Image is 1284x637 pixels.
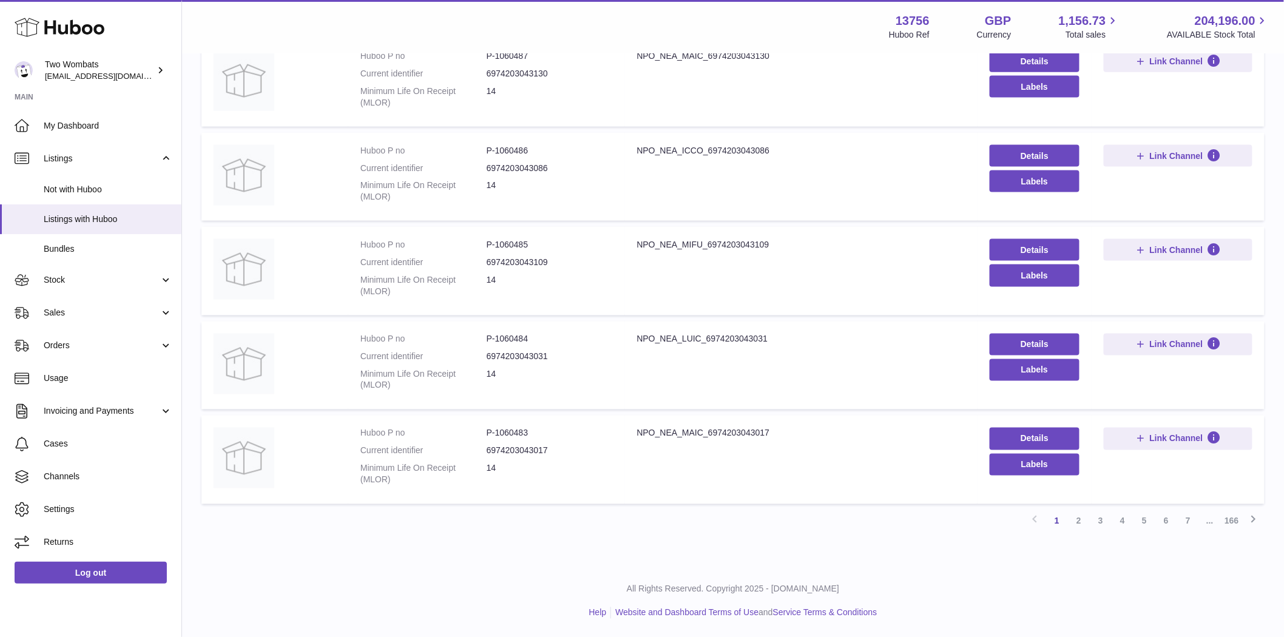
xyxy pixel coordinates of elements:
dt: Current identifier [360,445,487,457]
dt: Current identifier [360,163,487,174]
dt: Huboo P no [360,428,487,439]
dt: Huboo P no [360,239,487,251]
span: Returns [44,536,172,548]
span: ... [1199,510,1221,532]
div: NPO_NEA_MAIC_6974203043130 [637,50,965,62]
div: NPO_NEA_MAIC_6974203043017 [637,428,965,439]
a: 1,156.73 Total sales [1059,13,1120,41]
dd: 6974203043031 [487,351,613,363]
button: Link Channel [1104,239,1252,261]
img: NPO_NEA_MAIC_6974203043017 [214,428,274,488]
dt: Huboo P no [360,334,487,345]
span: 1,156.73 [1059,13,1106,29]
dd: P-1060484 [487,334,613,345]
img: NPO_NEA_LUIC_6974203043031 [214,334,274,394]
strong: GBP [985,13,1011,29]
a: 166 [1221,510,1243,532]
button: Link Channel [1104,145,1252,167]
dd: 6974203043130 [487,68,613,79]
dt: Current identifier [360,257,487,268]
dt: Minimum Life On Receipt (MLOR) [360,86,487,109]
button: Labels [990,76,1080,98]
a: 7 [1177,510,1199,532]
a: Details [990,145,1080,167]
span: AVAILABLE Stock Total [1167,29,1269,41]
a: Details [990,50,1080,72]
img: NPO_NEA_ICCO_6974203043086 [214,145,274,206]
dd: 14 [487,86,613,109]
dd: P-1060485 [487,239,613,251]
button: Link Channel [1104,428,1252,450]
span: Sales [44,307,160,318]
li: and [611,607,877,619]
a: 1 [1046,510,1068,532]
dt: Huboo P no [360,145,487,157]
span: Usage [44,372,172,384]
span: Link Channel [1150,150,1203,161]
span: Stock [44,274,160,286]
dd: 14 [487,463,613,486]
span: Orders [44,340,160,351]
a: 204,196.00 AVAILABLE Stock Total [1167,13,1269,41]
dd: 14 [487,180,613,203]
dt: Minimum Life On Receipt (MLOR) [360,369,487,392]
div: Huboo Ref [889,29,930,41]
dt: Minimum Life On Receipt (MLOR) [360,180,487,203]
span: Settings [44,504,172,515]
dd: 6974203043109 [487,257,613,268]
button: Labels [990,454,1080,476]
button: Labels [990,170,1080,192]
a: Details [990,334,1080,356]
dd: 6974203043017 [487,445,613,457]
img: internalAdmin-13756@internal.huboo.com [15,61,33,79]
dd: P-1060487 [487,50,613,62]
dd: P-1060486 [487,145,613,157]
dd: 14 [487,369,613,392]
span: Listings [44,153,160,164]
img: NPO_NEA_MIFU_6974203043109 [214,239,274,300]
a: 2 [1068,510,1090,532]
button: Labels [990,359,1080,381]
a: Help [589,608,607,618]
a: 6 [1155,510,1177,532]
span: Bundles [44,243,172,255]
div: NPO_NEA_MIFU_6974203043109 [637,239,965,251]
span: Cases [44,438,172,450]
span: Link Channel [1150,56,1203,67]
a: 3 [1090,510,1112,532]
span: [EMAIL_ADDRESS][DOMAIN_NAME] [45,71,178,81]
span: My Dashboard [44,120,172,132]
span: Link Channel [1150,433,1203,444]
button: Link Channel [1104,50,1252,72]
span: Channels [44,471,172,482]
a: Log out [15,562,167,584]
a: 5 [1134,510,1155,532]
span: Total sales [1066,29,1120,41]
span: Link Channel [1150,339,1203,350]
dd: 14 [487,274,613,297]
div: Two Wombats [45,59,154,82]
dt: Current identifier [360,351,487,363]
a: Details [990,239,1080,261]
strong: 13756 [896,13,930,29]
dd: P-1060483 [487,428,613,439]
p: All Rights Reserved. Copyright 2025 - [DOMAIN_NAME] [192,584,1274,595]
img: NPO_NEA_MAIC_6974203043130 [214,50,274,111]
dd: 6974203043086 [487,163,613,174]
div: NPO_NEA_ICCO_6974203043086 [637,145,965,157]
button: Link Channel [1104,334,1252,356]
a: Details [990,428,1080,450]
a: Service Terms & Conditions [773,608,877,618]
button: Labels [990,265,1080,286]
div: NPO_NEA_LUIC_6974203043031 [637,334,965,345]
div: Currency [977,29,1012,41]
dt: Huboo P no [360,50,487,62]
dt: Minimum Life On Receipt (MLOR) [360,274,487,297]
span: Invoicing and Payments [44,405,160,417]
a: Website and Dashboard Terms of Use [615,608,759,618]
a: 4 [1112,510,1134,532]
span: Not with Huboo [44,184,172,195]
span: Link Channel [1150,244,1203,255]
dt: Minimum Life On Receipt (MLOR) [360,463,487,486]
span: Listings with Huboo [44,214,172,225]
